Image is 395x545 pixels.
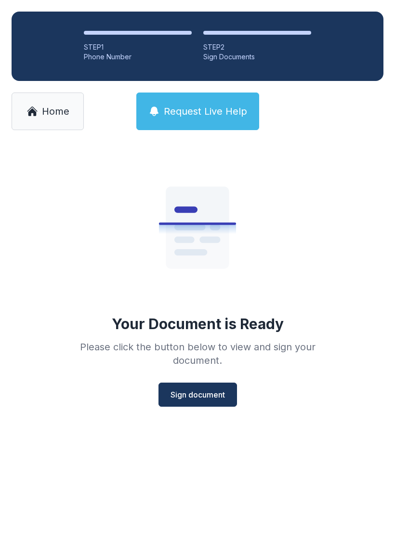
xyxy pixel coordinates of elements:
div: Your Document is Ready [112,315,284,332]
span: Request Live Help [164,105,247,118]
div: Sign Documents [203,52,311,62]
span: Home [42,105,69,118]
div: STEP 2 [203,42,311,52]
div: STEP 1 [84,42,192,52]
span: Sign document [171,389,225,400]
div: Phone Number [84,52,192,62]
div: Please click the button below to view and sign your document. [59,340,336,367]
